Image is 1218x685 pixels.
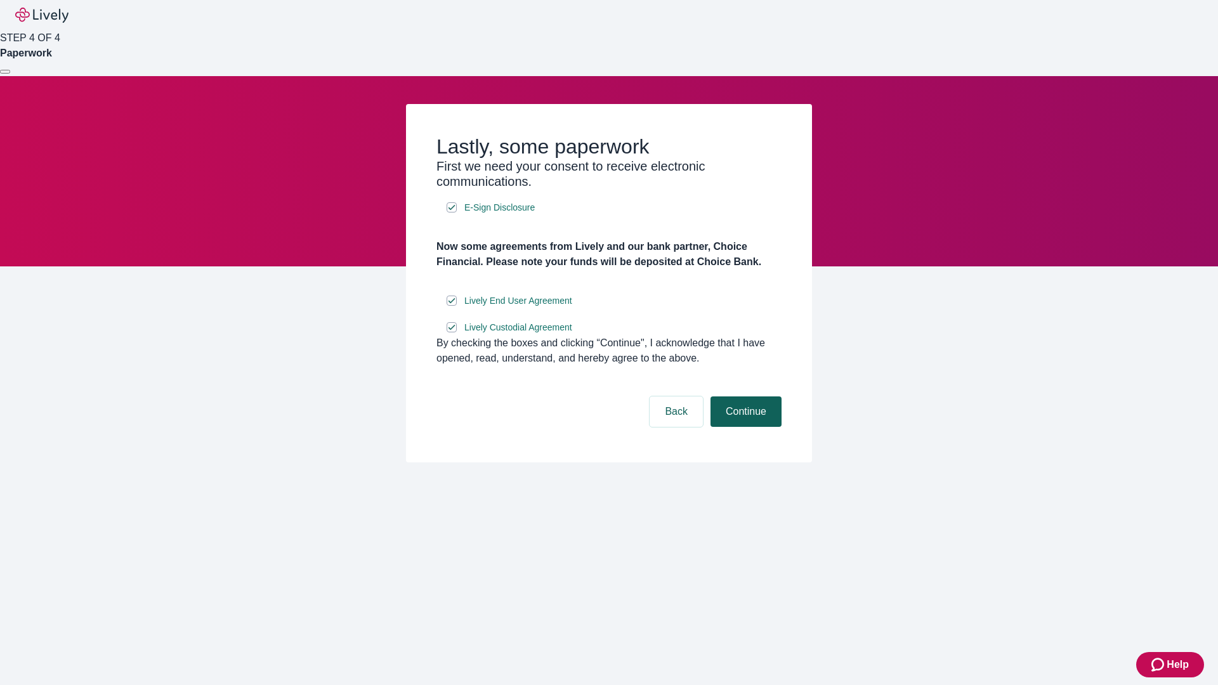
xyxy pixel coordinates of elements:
h3: First we need your consent to receive electronic communications. [436,159,782,189]
a: e-sign disclosure document [462,320,575,336]
button: Back [650,396,703,427]
svg: Zendesk support icon [1151,657,1167,672]
img: Lively [15,8,69,23]
a: e-sign disclosure document [462,200,537,216]
button: Zendesk support iconHelp [1136,652,1204,677]
button: Continue [710,396,782,427]
span: Lively Custodial Agreement [464,321,572,334]
div: By checking the boxes and clicking “Continue", I acknowledge that I have opened, read, understand... [436,336,782,366]
span: Lively End User Agreement [464,294,572,308]
span: Help [1167,657,1189,672]
h4: Now some agreements from Lively and our bank partner, Choice Financial. Please note your funds wi... [436,239,782,270]
h2: Lastly, some paperwork [436,134,782,159]
span: E-Sign Disclosure [464,201,535,214]
a: e-sign disclosure document [462,293,575,309]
